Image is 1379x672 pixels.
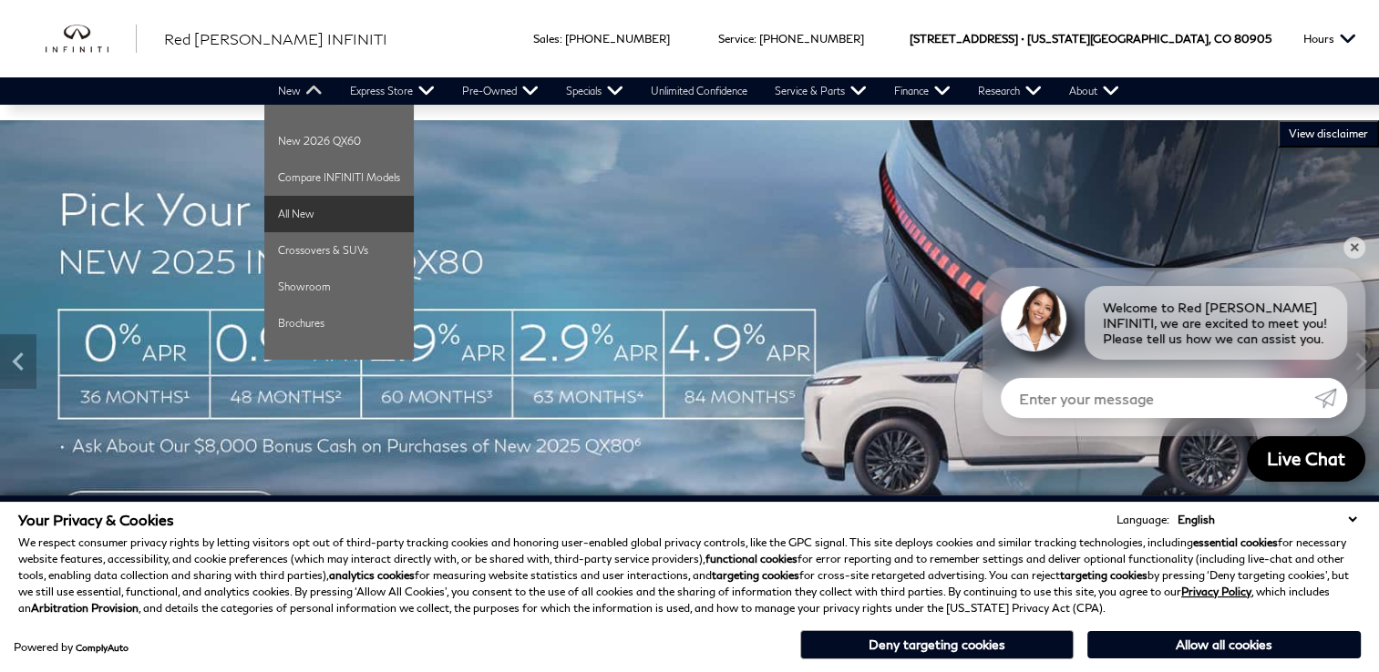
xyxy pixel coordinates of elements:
a: New [264,77,336,105]
a: Red [PERSON_NAME] INFINITI [164,28,387,50]
span: Sales [533,32,560,46]
span: : [754,32,756,46]
strong: essential cookies [1193,535,1278,549]
div: Welcome to Red [PERSON_NAME] INFINITI, we are excited to meet you! Please tell us how we can assi... [1085,286,1347,360]
a: Compare INFINITI Models [264,159,414,196]
a: Finance [880,77,964,105]
a: Privacy Policy [1181,585,1251,598]
button: Allow all cookies [1087,631,1361,658]
a: Pre-Owned [448,77,552,105]
a: infiniti [46,25,137,54]
span: Live Chat [1258,447,1354,470]
a: Specials [552,77,637,105]
a: Unlimited Confidence [637,77,761,105]
strong: analytics cookies [329,568,415,582]
strong: targeting cookies [712,568,799,582]
a: Showroom [264,269,414,305]
div: Powered by [14,642,129,653]
span: : [560,32,562,46]
a: Brochures [264,305,414,341]
select: Language Select [1173,511,1361,528]
a: Submit [1314,378,1347,418]
a: ComplyAuto [76,642,129,653]
strong: functional cookies [705,552,798,565]
strong: Arbitration Provision [31,601,139,615]
a: Express Store [336,77,448,105]
a: New 2026 QX60 [264,123,414,159]
span: Service [718,32,754,46]
button: VIEW DISCLAIMER [1278,120,1379,148]
nav: Main Navigation [264,77,1133,105]
span: VIEW DISCLAIMER [1289,127,1368,141]
a: [STREET_ADDRESS] • [US_STATE][GEOGRAPHIC_DATA], CO 80905 [910,32,1271,46]
strong: targeting cookies [1060,568,1147,582]
a: [PHONE_NUMBER] [565,32,670,46]
input: Enter your message [1001,378,1314,418]
a: Live Chat [1247,436,1365,482]
img: INFINITI [46,25,137,54]
a: Service & Parts [761,77,880,105]
a: About [1055,77,1133,105]
div: Language: [1117,514,1169,525]
a: All New [264,196,414,232]
span: Your Privacy & Cookies [18,511,174,528]
a: Research [964,77,1055,105]
p: We respect consumer privacy rights by letting visitors opt out of third-party tracking cookies an... [18,535,1361,616]
img: Agent profile photo [1001,286,1066,351]
a: [PHONE_NUMBER] [759,32,864,46]
button: Deny targeting cookies [800,630,1074,659]
span: Red [PERSON_NAME] INFINITI [164,30,387,47]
